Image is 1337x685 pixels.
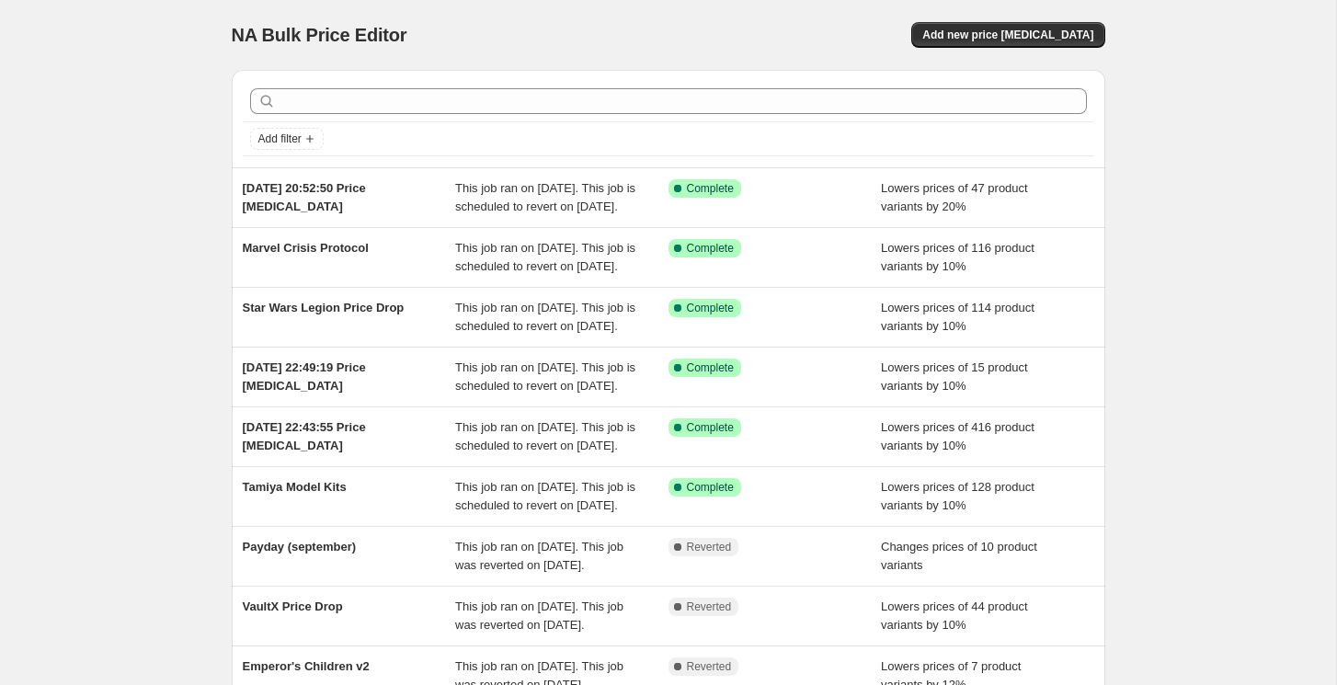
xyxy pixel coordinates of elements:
[881,599,1028,632] span: Lowers prices of 44 product variants by 10%
[243,420,366,452] span: [DATE] 22:43:55 Price [MEDICAL_DATA]
[250,128,324,150] button: Add filter
[687,301,734,315] span: Complete
[455,599,623,632] span: This job ran on [DATE]. This job was reverted on [DATE].
[243,599,343,613] span: VaultX Price Drop
[455,420,635,452] span: This job ran on [DATE]. This job is scheduled to revert on [DATE].
[243,360,366,393] span: [DATE] 22:49:19 Price [MEDICAL_DATA]
[455,241,635,273] span: This job ran on [DATE]. This job is scheduled to revert on [DATE].
[881,301,1034,333] span: Lowers prices of 114 product variants by 10%
[881,360,1028,393] span: Lowers prices of 15 product variants by 10%
[687,241,734,256] span: Complete
[687,599,732,614] span: Reverted
[243,659,370,673] span: Emperor's Children v2
[881,181,1028,213] span: Lowers prices of 47 product variants by 20%
[243,540,357,554] span: Payday (september)
[881,540,1037,572] span: Changes prices of 10 product variants
[911,22,1104,48] button: Add new price [MEDICAL_DATA]
[243,181,366,213] span: [DATE] 20:52:50 Price [MEDICAL_DATA]
[881,480,1034,512] span: Lowers prices of 128 product variants by 10%
[881,420,1034,452] span: Lowers prices of 416 product variants by 10%
[232,25,407,45] span: NA Bulk Price Editor
[455,301,635,333] span: This job ran on [DATE]. This job is scheduled to revert on [DATE].
[687,420,734,435] span: Complete
[455,181,635,213] span: This job ran on [DATE]. This job is scheduled to revert on [DATE].
[881,241,1034,273] span: Lowers prices of 116 product variants by 10%
[922,28,1093,42] span: Add new price [MEDICAL_DATA]
[258,131,302,146] span: Add filter
[243,301,405,314] span: Star Wars Legion Price Drop
[243,480,347,494] span: Tamiya Model Kits
[687,480,734,495] span: Complete
[455,540,623,572] span: This job ran on [DATE]. This job was reverted on [DATE].
[687,540,732,554] span: Reverted
[687,659,732,674] span: Reverted
[455,480,635,512] span: This job ran on [DATE]. This job is scheduled to revert on [DATE].
[687,360,734,375] span: Complete
[455,360,635,393] span: This job ran on [DATE]. This job is scheduled to revert on [DATE].
[687,181,734,196] span: Complete
[243,241,369,255] span: Marvel Crisis Protocol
